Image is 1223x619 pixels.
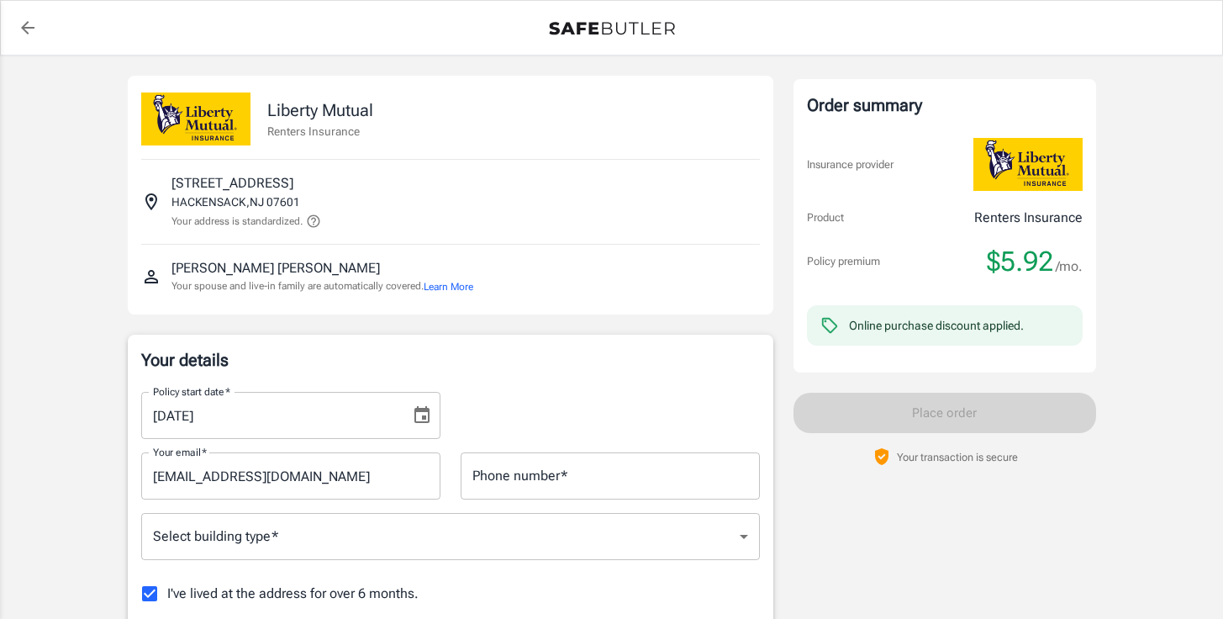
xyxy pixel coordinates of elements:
img: Liberty Mutual [973,138,1083,191]
p: Renters Insurance [267,123,373,140]
p: Your transaction is secure [897,449,1018,465]
p: HACKENSACK , NJ 07601 [171,193,300,210]
a: back to quotes [11,11,45,45]
p: Liberty Mutual [267,98,373,123]
div: Online purchase discount applied. [849,317,1024,334]
button: Choose date, selected date is Aug 13, 2025 [405,399,439,432]
img: Back to quotes [549,22,675,35]
div: Order summary [807,93,1083,118]
p: [PERSON_NAME] [PERSON_NAME] [171,258,380,278]
svg: Insured person [141,267,161,287]
span: I've lived at the address for over 6 months. [167,584,419,604]
svg: Insured address [141,192,161,212]
p: Insurance provider [807,156,894,173]
span: $5.92 [987,245,1053,278]
input: Enter number [461,452,760,500]
input: MM/DD/YYYY [141,392,398,439]
p: Policy premium [807,253,880,270]
button: Learn More [424,279,473,294]
p: Your address is standardized. [171,214,303,229]
label: Your email [153,445,207,459]
p: [STREET_ADDRESS] [171,173,293,193]
p: Your spouse and live-in family are automatically covered. [171,278,473,294]
p: Product [807,209,844,226]
label: Policy start date [153,384,230,399]
input: Enter email [141,452,440,500]
p: Your details [141,348,760,372]
p: Renters Insurance [974,208,1083,228]
span: /mo. [1056,255,1083,278]
img: Liberty Mutual [141,93,250,145]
